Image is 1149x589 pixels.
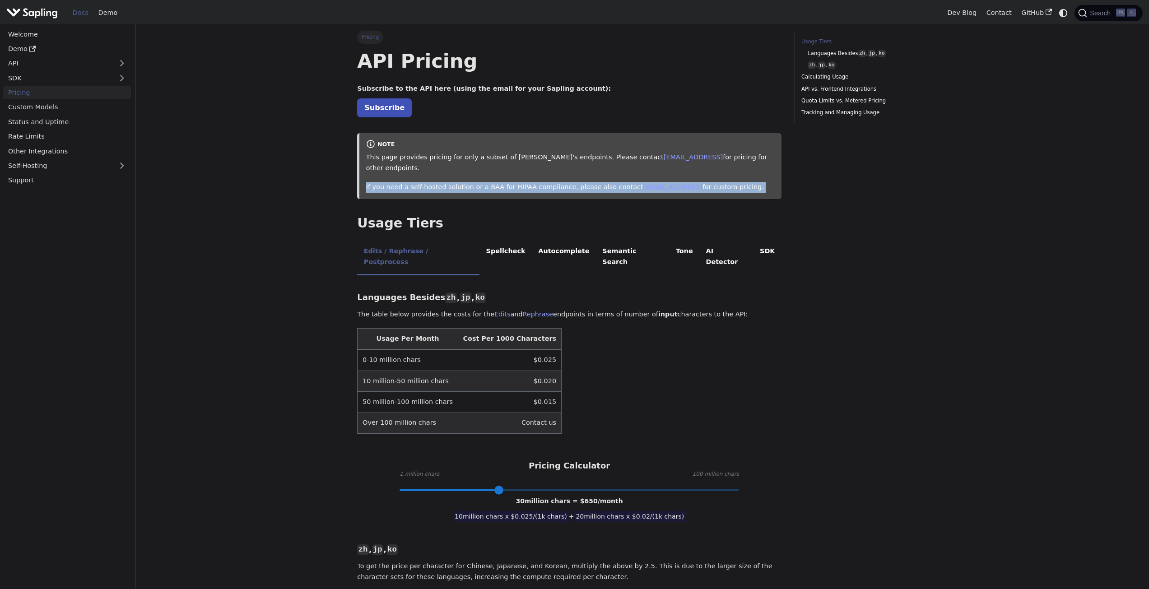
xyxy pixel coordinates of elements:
a: Languages Besideszh,jp,ko [808,49,921,58]
a: Docs [68,6,93,20]
button: Expand sidebar category 'API' [113,57,131,70]
code: zh [858,50,866,57]
code: zh [357,544,368,555]
code: jp [818,61,826,69]
code: ko [828,61,836,69]
a: Demo [93,6,122,20]
a: Status and Uptime [3,115,131,128]
td: $0.015 [458,392,561,413]
a: Sapling.ai [6,6,61,19]
a: API [3,57,113,70]
a: Subscribe [357,98,412,117]
th: Cost Per 1000 Characters [458,329,561,350]
img: Sapling.ai [6,6,58,19]
a: Welcome [3,28,131,41]
p: The table below provides the costs for the and endpoints in terms of number of characters to the ... [357,309,782,320]
a: SDK [3,71,113,84]
span: Pricing [357,31,383,43]
a: Custom Models [3,101,131,114]
li: Spellcheck [479,240,532,275]
a: Other Integrations [3,144,131,158]
a: Calculating Usage [801,73,924,81]
code: ko [386,544,398,555]
a: Dev Blog [942,6,981,20]
span: 10 million chars x $ 0.025 /(1k chars) [453,511,569,522]
a: Self-Hosting [3,159,131,172]
nav: Breadcrumbs [357,31,782,43]
a: zh,jp,ko [808,61,921,70]
a: API vs. Frontend Integrations [801,85,924,93]
li: Tone [670,240,700,275]
li: Edits / Rephrase / Postprocess [357,240,479,275]
h3: Pricing Calculator [529,461,610,471]
h2: Usage Tiers [357,215,782,232]
a: Rephrase [522,311,553,318]
a: GitHub [1016,6,1056,20]
button: Switch between dark and light mode (currently system mode) [1057,6,1070,19]
a: Rate Limits [3,130,131,143]
li: AI Detector [699,240,754,275]
a: Edits [494,311,510,318]
code: ko [474,292,486,303]
p: To get the price per character for Chinese, Japanese, and Korean, multiply the above by 2.5. This... [357,561,782,583]
kbd: K [1127,9,1136,17]
td: $0.025 [458,349,561,371]
span: 100 million chars [693,470,739,479]
code: zh [808,61,816,69]
span: 30 million chars = $ 650 /month [516,497,623,505]
a: [EMAIL_ADDRESS] [643,183,702,190]
h3: , , [357,544,782,555]
a: Pricing [3,86,131,99]
div: note [366,139,775,150]
button: Expand sidebar category 'SDK' [113,71,131,84]
button: Search (Ctrl+K) [1075,5,1142,21]
td: Contact us [458,413,561,433]
p: If you need a self-hosted solution or a BAA for HIPAA compliance, please also contact for custom ... [366,182,775,193]
p: This page provides pricing for only a subset of [PERSON_NAME]'s endpoints. Please contact for pri... [366,152,775,174]
span: + [569,513,574,520]
a: Quota Limits vs. Metered Pricing [801,97,924,105]
a: [EMAIL_ADDRESS] [664,153,723,161]
td: Over 100 million chars [358,413,458,433]
code: zh [445,292,456,303]
a: Tracking and Managing Usage [801,108,924,117]
th: Usage Per Month [358,329,458,350]
li: Semantic Search [596,240,670,275]
a: Support [3,174,131,187]
code: jp [460,292,471,303]
code: jp [372,544,383,555]
code: jp [868,50,876,57]
a: Contact [982,6,1017,20]
td: 50 million-100 million chars [358,392,458,413]
span: 20 million chars x $ 0.02 /(1k chars) [574,511,686,522]
h1: API Pricing [357,49,782,73]
h3: Languages Besides , , [357,292,782,303]
span: 1 million chars [400,470,439,479]
span: Search [1087,9,1116,17]
li: SDK [754,240,782,275]
td: $0.020 [458,371,561,391]
strong: Subscribe to the API here (using the email for your Sapling account): [357,85,611,92]
a: Usage Tiers [801,37,924,46]
li: Autocomplete [532,240,596,275]
a: Demo [3,42,131,56]
td: 10 million-50 million chars [358,371,458,391]
code: ko [878,50,886,57]
td: 0-10 million chars [358,349,458,371]
strong: input [658,311,678,318]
